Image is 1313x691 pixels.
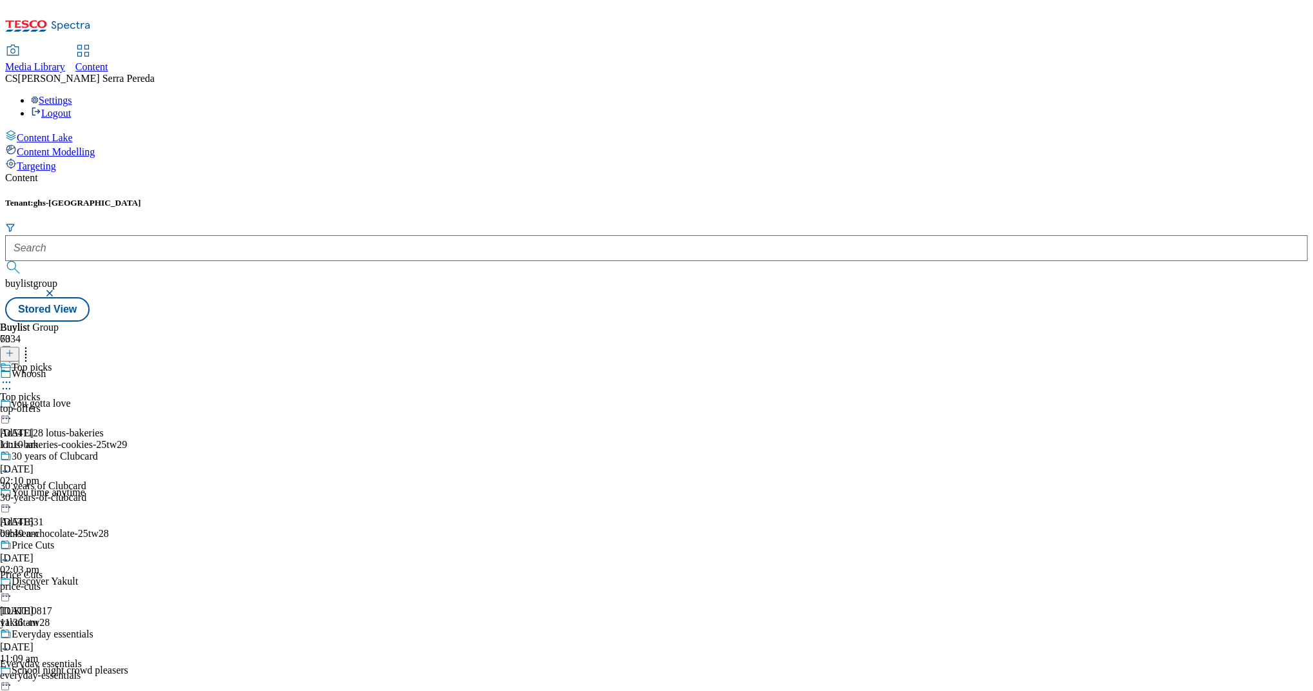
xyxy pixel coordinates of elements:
button: Stored View [5,297,90,322]
span: Targeting [17,161,56,171]
h5: Tenant: [5,198,1308,208]
div: Everyday essentials [12,628,93,640]
a: Logout [31,108,71,119]
a: Content [75,46,108,73]
div: Content [5,172,1308,184]
span: Content Modelling [17,146,95,157]
span: Content Lake [17,132,73,143]
div: 30 years of Clubcard [12,451,98,462]
a: Content Lake [5,130,1308,144]
span: Media Library [5,61,65,72]
div: Top picks [12,362,52,373]
span: buylistgroup [5,278,57,289]
span: CS [5,73,18,84]
div: Price Cuts [12,540,54,551]
input: Search [5,235,1308,261]
span: [PERSON_NAME] Serra Pereda [18,73,155,84]
svg: Search Filters [5,222,15,233]
span: ghs-[GEOGRAPHIC_DATA] [34,198,141,208]
a: Content Modelling [5,144,1308,158]
a: Targeting [5,158,1308,172]
a: Settings [31,95,72,106]
span: Content [75,61,108,72]
a: Media Library [5,46,65,73]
